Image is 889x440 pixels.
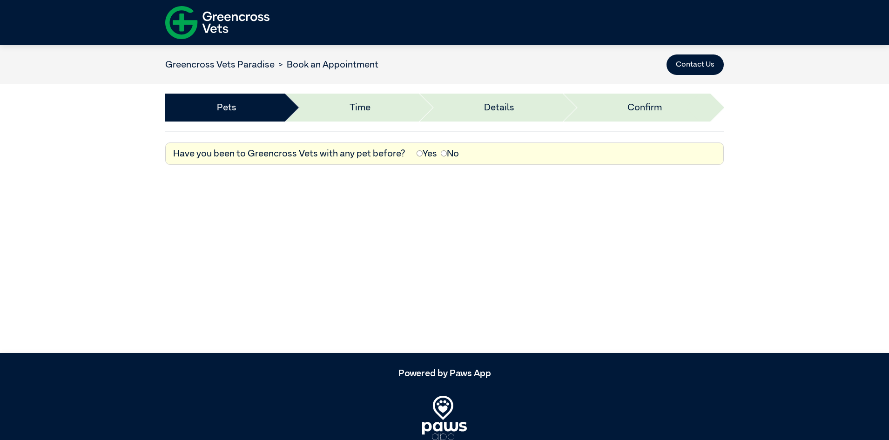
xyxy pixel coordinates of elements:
[165,60,275,69] a: Greencross Vets Paradise
[441,150,447,156] input: No
[441,147,459,161] label: No
[165,368,724,379] h5: Powered by Paws App
[165,58,378,72] nav: breadcrumb
[173,147,405,161] label: Have you been to Greencross Vets with any pet before?
[217,101,236,115] a: Pets
[165,2,269,43] img: f-logo
[417,147,437,161] label: Yes
[275,58,378,72] li: Book an Appointment
[417,150,423,156] input: Yes
[667,54,724,75] button: Contact Us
